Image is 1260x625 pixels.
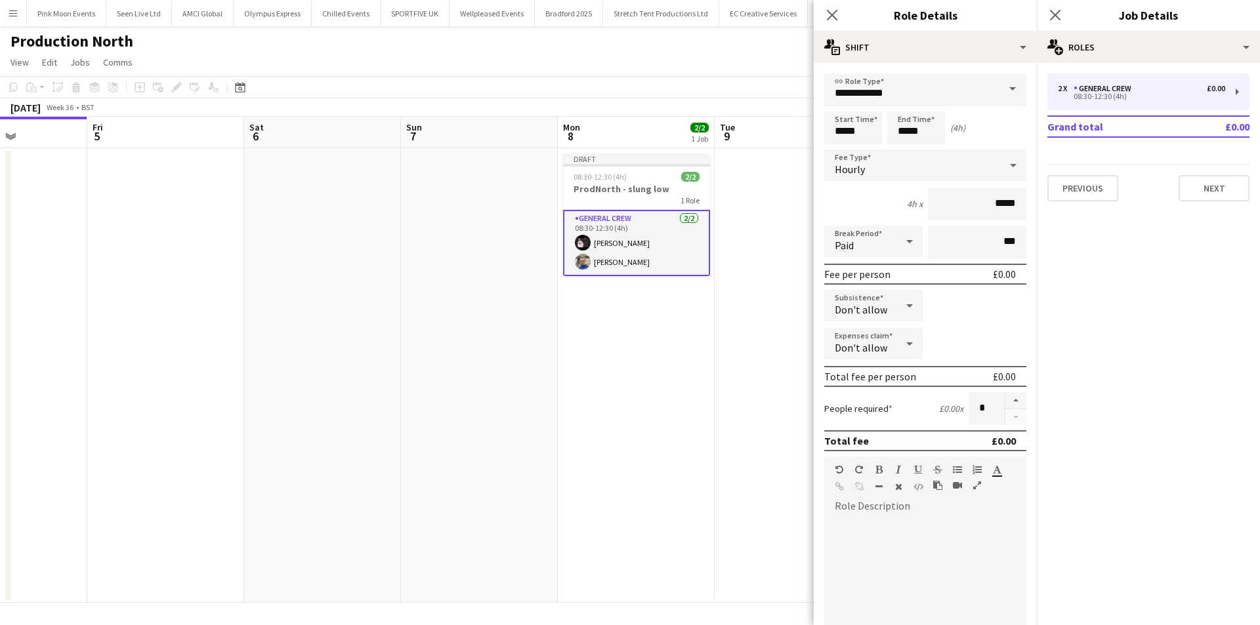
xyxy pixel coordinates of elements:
[691,134,708,144] div: 1 Job
[98,54,138,71] a: Comms
[381,1,450,26] button: SPORTFIVE UK
[561,129,580,144] span: 8
[993,268,1016,281] div: £0.00
[973,480,982,491] button: Fullscreen
[894,464,903,475] button: Italic
[933,480,942,491] button: Paste as plain text
[1047,116,1187,137] td: Grand total
[1047,175,1118,201] button: Previous
[106,1,172,26] button: Seen Live Ltd
[690,123,709,132] span: 2/2
[93,121,103,133] span: Fri
[450,1,535,26] button: Wellpleased Events
[1179,175,1249,201] button: Next
[10,101,41,114] div: [DATE]
[993,370,1016,383] div: £0.00
[835,464,844,475] button: Undo
[874,464,883,475] button: Bold
[719,1,808,26] button: EC Creative Services
[37,54,62,71] a: Edit
[603,1,719,26] button: Stretch Tent Productions Ltd
[1005,392,1026,409] button: Increase
[814,7,1037,24] h3: Role Details
[939,403,963,414] div: £0.00 x
[10,31,133,51] h1: Production North
[835,303,887,316] span: Don't allow
[992,434,1016,447] div: £0.00
[824,403,892,414] label: People required
[814,31,1037,63] div: Shift
[808,1,863,26] button: Evallance
[1058,84,1074,93] div: 2 x
[535,1,603,26] button: Bradford 2025
[933,464,942,475] button: Strikethrough
[234,1,312,26] button: Olympus Express
[953,480,962,491] button: Insert video
[172,1,234,26] button: AMCI Global
[907,198,923,210] div: 4h x
[681,195,700,205] span: 1 Role
[824,268,891,281] div: Fee per person
[563,183,710,195] h3: ProdNorth - slung low
[718,129,735,144] span: 9
[835,341,887,354] span: Don't allow
[950,122,965,134] div: (4h)
[1187,116,1249,137] td: £0.00
[42,56,57,68] span: Edit
[913,481,923,492] button: HTML Code
[835,163,865,176] span: Hourly
[973,464,982,475] button: Ordered List
[404,129,422,144] span: 7
[81,102,94,112] div: BST
[563,121,580,133] span: Mon
[563,153,710,164] div: Draft
[720,121,735,133] span: Tue
[27,1,106,26] button: Pink Moon Events
[406,121,422,133] span: Sun
[10,56,29,68] span: View
[992,464,1001,475] button: Text Color
[91,129,103,144] span: 5
[65,54,95,71] a: Jobs
[1074,84,1137,93] div: General Crew
[824,434,869,447] div: Total fee
[70,56,90,68] span: Jobs
[894,481,903,492] button: Clear Formatting
[1207,84,1225,93] div: £0.00
[563,210,710,276] app-card-role: General Crew2/208:30-12:30 (4h)[PERSON_NAME][PERSON_NAME]
[574,172,627,182] span: 08:30-12:30 (4h)
[43,102,76,112] span: Week 36
[103,56,133,68] span: Comms
[563,153,710,276] app-job-card: Draft08:30-12:30 (4h)2/2ProdNorth - slung low1 RoleGeneral Crew2/208:30-12:30 (4h)[PERSON_NAME][P...
[1037,31,1260,63] div: Roles
[249,121,264,133] span: Sat
[824,370,916,383] div: Total fee per person
[312,1,381,26] button: Chilled Events
[5,54,34,71] a: View
[247,129,264,144] span: 6
[953,464,962,475] button: Unordered List
[854,464,864,475] button: Redo
[1037,7,1260,24] h3: Job Details
[681,172,700,182] span: 2/2
[874,481,883,492] button: Horizontal Line
[835,239,854,252] span: Paid
[1058,93,1225,100] div: 08:30-12:30 (4h)
[913,464,923,475] button: Underline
